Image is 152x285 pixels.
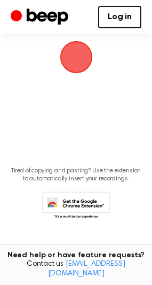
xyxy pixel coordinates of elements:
p: Tired of copying and pasting? Use the extension to automatically insert your recordings. [9,167,143,183]
span: Contact us [6,260,146,279]
a: Log in [98,6,141,28]
a: [EMAIL_ADDRESS][DOMAIN_NAME] [48,260,125,278]
a: Beep [11,7,71,28]
button: Beep Logo [60,41,92,73]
